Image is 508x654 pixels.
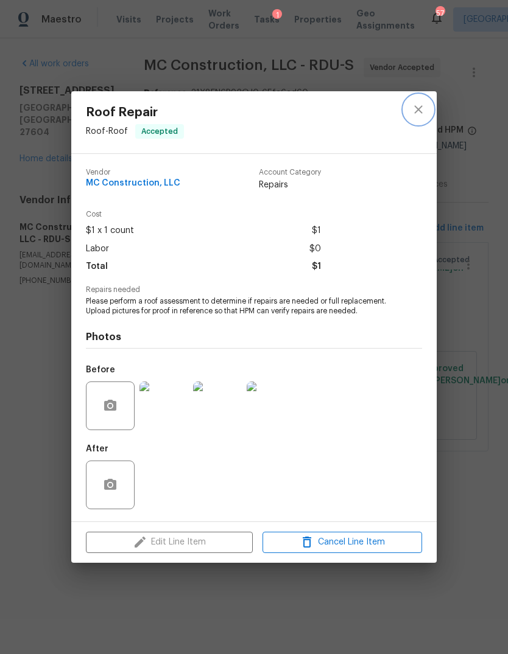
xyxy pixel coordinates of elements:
[86,169,180,176] span: Vendor
[259,169,321,176] span: Account Category
[86,179,180,188] span: MC Construction, LLC
[86,222,134,240] span: $1 x 1 count
[86,296,389,317] span: Please perform a roof assessment to determine if repairs are needed or full replacement. Upload p...
[263,532,422,553] button: Cancel Line Item
[404,95,433,124] button: close
[86,331,422,343] h4: Photos
[86,210,321,218] span: Cost
[136,125,183,137] span: Accepted
[86,366,115,374] h5: Before
[259,179,321,191] span: Repairs
[272,9,282,21] div: 1
[309,240,321,258] span: $0
[86,106,184,119] span: Roof Repair
[436,7,444,19] div: 57
[266,535,418,550] span: Cancel Line Item
[312,258,321,276] span: $1
[86,286,422,294] span: Repairs needed
[86,127,128,136] span: Roof - Roof
[86,240,109,258] span: Labor
[86,445,108,453] h5: After
[312,222,321,240] span: $1
[86,258,108,276] span: Total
